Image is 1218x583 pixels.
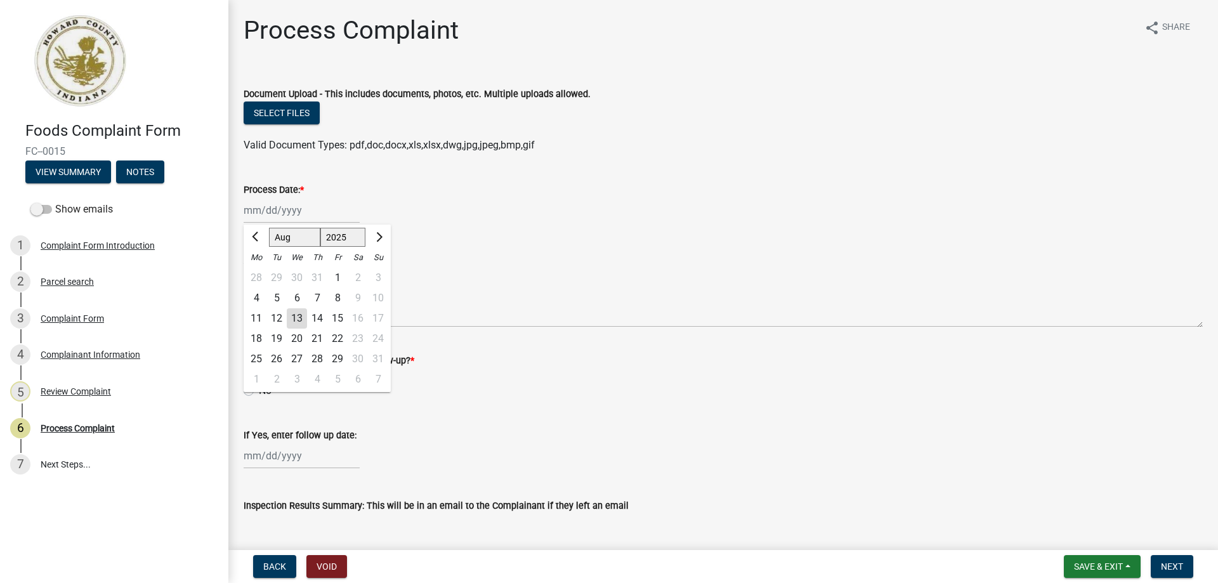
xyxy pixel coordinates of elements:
[10,344,30,365] div: 4
[307,349,327,369] div: 28
[266,268,287,288] div: Tuesday, July 29, 2025
[244,443,360,469] input: mm/dd/yyyy
[266,369,287,390] div: 2
[10,381,30,402] div: 5
[10,454,30,475] div: 7
[287,308,307,329] div: Wednesday, August 13, 2025
[266,247,287,268] div: Tu
[249,227,264,247] button: Previous month
[41,277,94,286] div: Parcel search
[327,329,348,349] div: Friday, August 22, 2025
[116,167,164,178] wm-modal-confirm: Notes
[25,122,218,140] h4: Foods Complaint Form
[10,308,30,329] div: 3
[287,268,307,288] div: Wednesday, July 30, 2025
[287,349,307,369] div: 27
[307,369,327,390] div: Thursday, September 4, 2025
[327,247,348,268] div: Fr
[307,369,327,390] div: 4
[244,186,304,195] label: Process Date:
[266,369,287,390] div: Tuesday, September 2, 2025
[307,329,327,349] div: Thursday, August 21, 2025
[244,139,535,151] span: Valid Document Types: pdf,doc,docx,xls,xlsx,dwg,jpg,jpeg,bmp,gif
[246,308,266,329] div: 11
[30,202,113,217] label: Show emails
[10,272,30,292] div: 2
[41,241,155,250] div: Complaint Form Introduction
[244,90,591,99] label: Document Upload - This includes documents, photos, etc. Multiple uploads allowed.
[307,288,327,308] div: 7
[327,308,348,329] div: Friday, August 15, 2025
[246,349,266,369] div: Monday, August 25, 2025
[307,247,327,268] div: Th
[246,369,266,390] div: 1
[266,349,287,369] div: 26
[327,369,348,390] div: Friday, September 5, 2025
[246,369,266,390] div: Monday, September 1, 2025
[1144,20,1160,36] i: share
[266,329,287,349] div: 19
[246,329,266,349] div: 18
[266,288,287,308] div: Tuesday, August 5, 2025
[246,288,266,308] div: Monday, August 4, 2025
[246,349,266,369] div: 25
[307,329,327,349] div: 21
[1134,15,1200,40] button: shareShare
[287,329,307,349] div: Wednesday, August 20, 2025
[244,15,459,46] h1: Process Complaint
[246,329,266,349] div: Monday, August 18, 2025
[41,350,140,359] div: Complainant Information
[1151,555,1193,578] button: Next
[244,431,357,440] label: If Yes, enter follow up date:
[266,268,287,288] div: 29
[327,308,348,329] div: 15
[307,308,327,329] div: 14
[307,349,327,369] div: Thursday, August 28, 2025
[370,227,386,247] button: Next month
[327,288,348,308] div: Friday, August 8, 2025
[1162,20,1190,36] span: Share
[25,145,203,157] span: FC--0015
[307,268,327,288] div: 31
[287,268,307,288] div: 30
[244,102,320,124] button: Select files
[266,288,287,308] div: 5
[246,288,266,308] div: 4
[327,288,348,308] div: 8
[368,247,388,268] div: Su
[327,369,348,390] div: 5
[287,369,307,390] div: 3
[25,13,134,108] img: Howard County, Indiana
[327,268,348,288] div: Friday, August 1, 2025
[327,329,348,349] div: 22
[287,349,307,369] div: Wednesday, August 27, 2025
[266,349,287,369] div: Tuesday, August 26, 2025
[246,268,266,288] div: Monday, July 28, 2025
[327,349,348,369] div: Friday, August 29, 2025
[266,308,287,329] div: Tuesday, August 12, 2025
[327,268,348,288] div: 1
[306,555,347,578] button: Void
[41,314,104,323] div: Complaint Form
[10,418,30,438] div: 6
[244,502,629,511] label: Inspection Results Summary: This will be in an email to the Complainant if they left an email
[287,308,307,329] div: 13
[320,228,366,247] select: Select year
[287,369,307,390] div: Wednesday, September 3, 2025
[246,308,266,329] div: Monday, August 11, 2025
[25,167,111,178] wm-modal-confirm: Summary
[263,561,286,572] span: Back
[287,247,307,268] div: We
[269,228,320,247] select: Select month
[287,288,307,308] div: Wednesday, August 6, 2025
[266,308,287,329] div: 12
[1064,555,1141,578] button: Save & Exit
[41,387,111,396] div: Review Complaint
[246,247,266,268] div: Mo
[327,349,348,369] div: 29
[266,329,287,349] div: Tuesday, August 19, 2025
[246,268,266,288] div: 28
[1074,561,1123,572] span: Save & Exit
[348,247,368,268] div: Sa
[307,308,327,329] div: Thursday, August 14, 2025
